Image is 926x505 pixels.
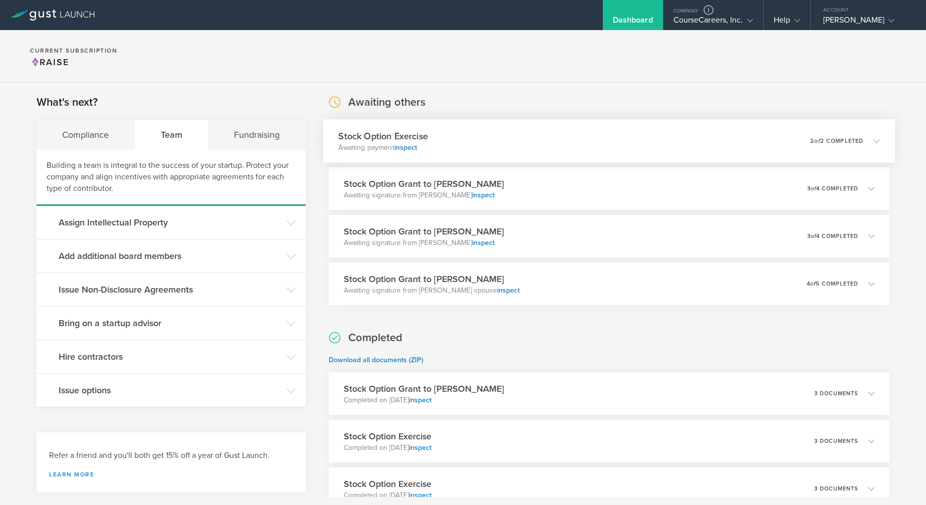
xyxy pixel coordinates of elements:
[814,391,858,396] p: 3 documents
[811,185,816,192] em: of
[613,15,653,30] div: Dashboard
[807,281,858,287] p: 4 5 completed
[37,95,98,110] h2: What's next?
[807,186,858,191] p: 3 4 completed
[344,190,504,200] p: Awaiting signature from [PERSON_NAME]
[814,438,858,444] p: 3 documents
[135,120,209,150] div: Team
[472,238,495,247] a: inspect
[409,396,431,404] a: inspect
[774,15,800,30] div: Help
[814,486,858,491] p: 3 documents
[348,331,402,345] h2: Completed
[59,317,282,330] h3: Bring on a startup advisor
[30,57,69,68] span: Raise
[59,384,282,397] h3: Issue options
[497,286,520,295] a: inspect
[37,120,135,150] div: Compliance
[344,177,504,190] h3: Stock Option Grant to [PERSON_NAME]
[37,150,306,206] div: Building a team is integral to the success of your startup. Protect your company and align incent...
[344,430,431,443] h3: Stock Option Exercise
[344,382,504,395] h3: Stock Option Grant to [PERSON_NAME]
[348,95,425,110] h2: Awaiting others
[811,233,816,239] em: of
[409,443,431,452] a: inspect
[814,138,820,144] em: of
[344,225,504,238] h3: Stock Option Grant to [PERSON_NAME]
[30,48,117,54] h2: Current Subscription
[59,350,282,363] h3: Hire contractors
[338,129,428,143] h3: Stock Option Exercise
[394,143,417,152] a: inspect
[59,283,282,296] h3: Issue Non-Disclosure Agreements
[344,490,431,500] p: Completed on [DATE]
[338,143,428,153] p: Awaiting payment
[59,249,282,263] h3: Add additional board members
[344,395,504,405] p: Completed on [DATE]
[823,15,908,30] div: [PERSON_NAME]
[208,120,306,150] div: Fundraising
[807,233,858,239] p: 3 4 completed
[344,477,431,490] h3: Stock Option Exercise
[409,491,431,499] a: inspect
[344,286,520,296] p: Awaiting signature from [PERSON_NAME] spouse
[344,443,431,453] p: Completed on [DATE]
[49,471,293,477] a: Learn more
[472,191,495,199] a: inspect
[810,281,816,287] em: of
[329,356,423,364] a: Download all documents (ZIP)
[49,450,293,461] h3: Refer a friend and you'll both get 15% off a year of Gust Launch.
[673,15,753,30] div: CourseCareers, Inc.
[59,216,282,229] h3: Assign Intellectual Property
[876,457,926,505] iframe: Chat Widget
[344,273,520,286] h3: Stock Option Grant to [PERSON_NAME]
[810,138,863,144] p: 2 2 completed
[344,238,504,248] p: Awaiting signature from [PERSON_NAME]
